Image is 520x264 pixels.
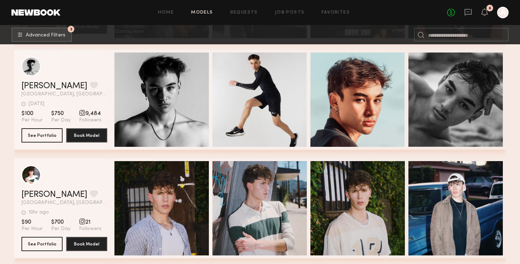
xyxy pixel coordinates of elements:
span: Per Day [51,117,70,124]
div: 10hr ago [29,210,49,215]
button: Book Model [66,237,107,251]
button: Book Model [66,128,107,143]
span: 9,484 [79,110,102,117]
div: 8 [489,6,491,10]
span: Per Day [51,226,70,232]
a: Home [158,10,174,15]
span: [GEOGRAPHIC_DATA], [GEOGRAPHIC_DATA] [21,92,107,97]
span: Followers [79,117,102,124]
button: See Portfolio [21,128,63,143]
a: Favorites [322,10,350,15]
a: [PERSON_NAME] [21,82,87,90]
a: Models [191,10,213,15]
span: Per Hour [21,117,43,124]
span: $750 [51,110,70,117]
span: $90 [21,219,43,226]
button: See Portfolio [21,237,63,251]
span: Followers [79,226,102,232]
button: 3Advanced Filters [11,28,72,42]
span: $100 [21,110,43,117]
a: Requests [230,10,258,15]
span: $700 [51,219,70,226]
a: [PERSON_NAME] [21,190,87,199]
div: [DATE] [29,101,44,106]
span: 3 [70,28,72,31]
span: Advanced Filters [26,33,65,38]
a: A [497,7,509,18]
span: Per Hour [21,226,43,232]
a: Job Posts [275,10,305,15]
span: [GEOGRAPHIC_DATA], [GEOGRAPHIC_DATA] [21,200,107,205]
span: 21 [79,219,102,226]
